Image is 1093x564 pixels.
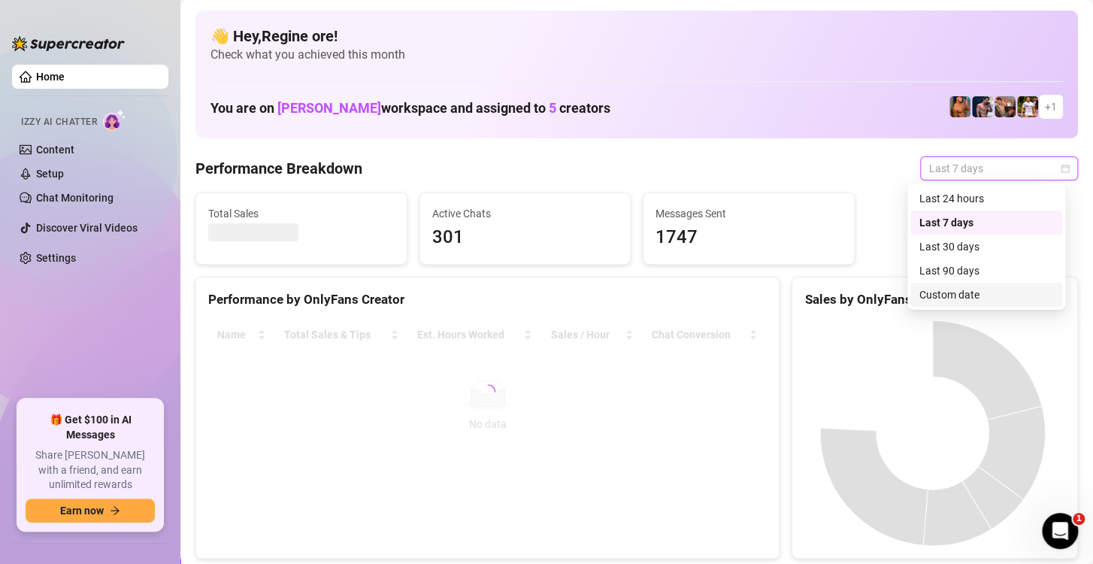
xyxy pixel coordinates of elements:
div: Custom date [910,283,1062,307]
span: calendar [1061,164,1070,173]
img: logo-BBDzfeDw.svg [12,36,125,51]
h4: 👋 Hey, Regine ore ! [210,26,1063,47]
span: + 1 [1045,99,1057,115]
img: AI Chatter [103,109,126,131]
span: arrow-right [110,505,120,516]
button: Earn nowarrow-right [26,499,155,523]
a: Content [36,144,74,156]
div: Custom date [919,287,1053,303]
span: loading [480,384,495,399]
a: Chat Monitoring [36,192,114,204]
span: 1747 [655,223,842,252]
span: Total Sales [208,205,395,222]
span: Messages Sent [655,205,842,222]
span: 🎁 Get $100 in AI Messages [26,413,155,442]
iframe: Intercom live chat [1042,513,1078,549]
div: Performance by OnlyFans Creator [208,290,767,310]
span: Earn now [60,505,104,517]
a: Setup [36,168,64,180]
a: Settings [36,252,76,264]
span: 1 [1073,513,1085,525]
div: Last 7 days [919,214,1053,231]
span: 5 [549,100,556,116]
img: Hector [1017,96,1038,117]
div: Sales by OnlyFans Creator [804,290,1065,310]
div: Last 30 days [919,238,1053,255]
span: Active Chats [432,205,619,222]
span: [PERSON_NAME] [277,100,381,116]
div: Last 90 days [910,259,1062,283]
h4: Performance Breakdown [195,158,362,179]
span: Last 7 days [929,157,1069,180]
img: Axel [972,96,993,117]
h1: You are on workspace and assigned to creators [210,100,610,117]
a: Discover Viral Videos [36,222,138,234]
span: Share [PERSON_NAME] with a friend, and earn unlimited rewards [26,448,155,493]
img: Osvaldo [995,96,1016,117]
a: Home [36,71,65,83]
div: Last 24 hours [919,190,1053,207]
span: Check what you achieved this month [210,47,1063,63]
div: Last 7 days [910,211,1062,235]
span: Izzy AI Chatter [21,115,97,129]
div: Last 30 days [910,235,1062,259]
span: 301 [432,223,619,252]
div: Last 24 hours [910,186,1062,211]
div: Last 90 days [919,262,1053,279]
img: JG [949,96,970,117]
